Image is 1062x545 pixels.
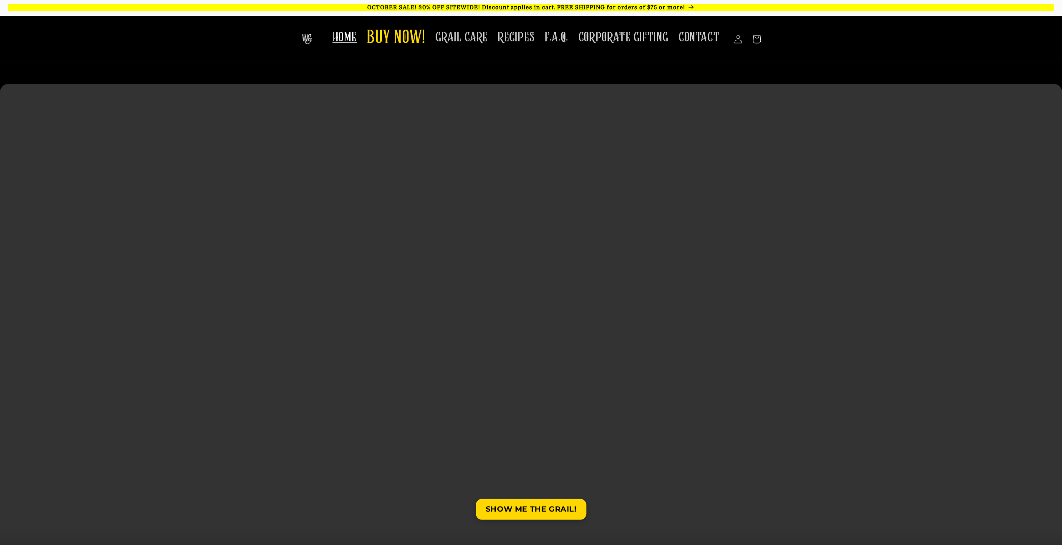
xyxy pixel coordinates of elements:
[8,4,1054,11] p: OCTOBER SALE! 30% OFF SITEWIDE! Discount applies in cart. FREE SHIPPING for orders of $75 or more!
[493,24,540,51] a: RECIPES
[674,24,724,51] a: CONTACT
[540,24,573,51] a: F.A.Q.
[679,29,719,46] span: CONTACT
[430,24,493,51] a: GRAIL CARE
[302,34,312,44] img: The Whiskey Grail
[498,29,535,46] span: RECIPES
[367,27,425,50] span: BUY NOW!
[545,29,568,46] span: F.A.Q.
[578,29,668,46] span: CORPORATE GIFTING
[476,499,587,520] a: SHOW ME THE GRAIL!
[328,24,362,51] a: HOME
[333,29,357,46] span: HOME
[573,24,674,51] a: CORPORATE GIFTING
[435,29,488,46] span: GRAIL CARE
[362,22,430,55] a: BUY NOW!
